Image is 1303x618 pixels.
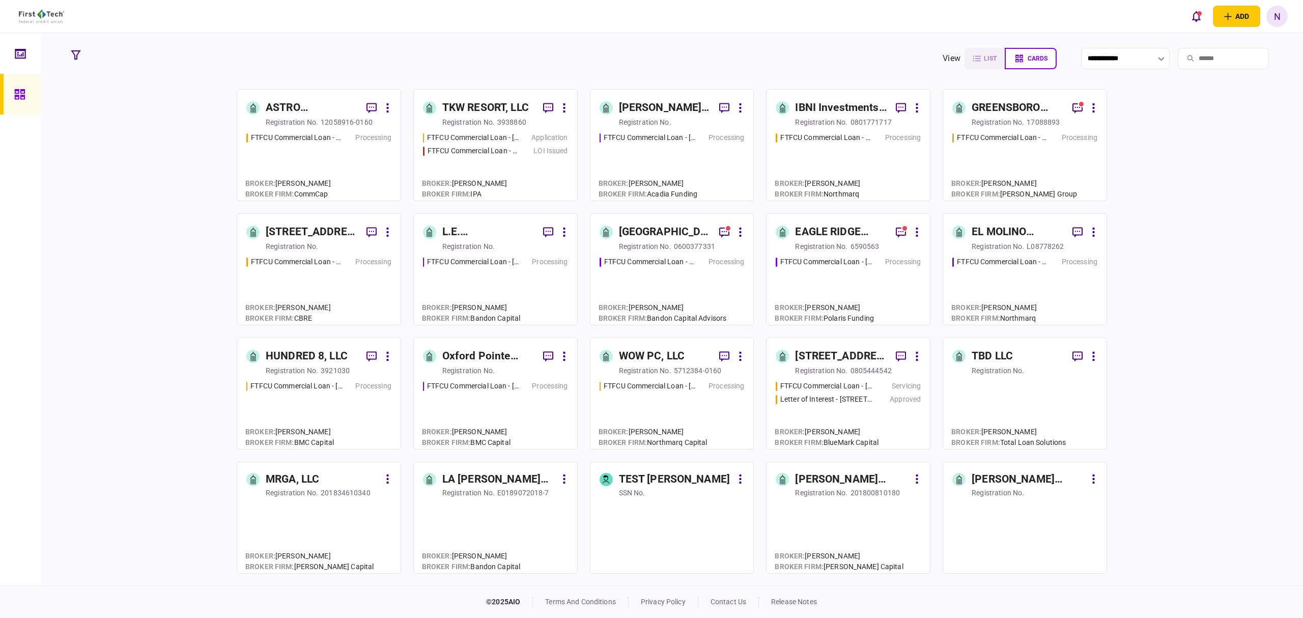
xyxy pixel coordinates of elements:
[775,428,805,436] span: Broker :
[951,178,1077,189] div: [PERSON_NAME]
[355,381,391,391] div: Processing
[943,462,1107,574] a: [PERSON_NAME] Revocable Trustregistration no.
[497,488,549,498] div: E0189072018-7
[245,561,374,572] div: [PERSON_NAME] Capital
[245,563,294,571] span: broker firm :
[1027,117,1060,127] div: 17088893
[422,428,452,436] span: Broker :
[1185,6,1207,27] button: open notifications list
[590,462,754,574] a: TEST [PERSON_NAME]SSN no.
[775,438,824,446] span: broker firm :
[422,314,471,322] span: broker firm :
[266,348,348,364] div: HUNDRED 8, LLC
[775,561,903,572] div: [PERSON_NAME] Capital
[1028,55,1047,62] span: cards
[599,314,647,322] span: broker firm :
[780,257,872,267] div: FTFCU Commercial Loan - 26095 Kestrel Dr Evan Mills NY
[1062,257,1097,267] div: Processing
[427,257,519,267] div: FTFCU Commercial Loan - 25590 Avenue Stafford
[599,427,707,437] div: [PERSON_NAME]
[442,117,495,127] div: registration no.
[972,117,1024,127] div: registration no.
[422,179,452,187] span: Broker :
[619,224,712,240] div: [GEOGRAPHIC_DATA] PASSAIC, LLC
[266,488,318,498] div: registration no.
[943,52,960,65] div: view
[599,302,727,313] div: [PERSON_NAME]
[413,462,578,574] a: LA [PERSON_NAME] LLC.registration no.E0189072018-7Broker:[PERSON_NAME]broker firm:Bandon Capital
[237,89,401,201] a: ASTRO PROPERTIES LLCregistration no.12058916-0160FTFCU Commercial Loan - 1650 S Carbon Ave Price ...
[709,257,744,267] div: Processing
[674,366,722,376] div: 5712384-0160
[972,488,1024,498] div: registration no.
[245,190,294,198] span: broker firm :
[951,303,981,312] span: Broker :
[775,552,805,560] span: Broker :
[619,117,671,127] div: registration no.
[428,146,519,156] div: FTFCU Commercial Loan - 2410 Charleston Highway
[250,381,343,391] div: FTFCU Commercial Loan - 3969 Morse Crossing Columbus
[442,348,535,364] div: Oxford Pointe Partners Ltd.
[599,303,629,312] span: Broker :
[599,428,629,436] span: Broker :
[780,132,872,143] div: FTFCU Commercial Loan - 6 Uvalde Road Houston TX
[775,437,879,448] div: BlueMark Capital
[943,89,1107,201] a: GREENSBORO ESTATES LLCregistration no.17088893FTFCU Commercial Loan - 1770 Allens Circle Greensbo...
[266,100,358,116] div: ASTRO PROPERTIES LLC
[957,132,1049,143] div: FTFCU Commercial Loan - 1770 Allens Circle Greensboro GA
[619,241,671,251] div: registration no.
[355,132,391,143] div: Processing
[422,302,520,313] div: [PERSON_NAME]
[984,55,997,62] span: list
[951,302,1037,313] div: [PERSON_NAME]
[245,179,275,187] span: Broker :
[422,190,471,198] span: broker firm :
[251,257,343,267] div: FTFCU Commercial Loan - 7600 Harpers Green Way Chesterfield
[442,224,535,240] div: L.E. [PERSON_NAME] Properties Inc.
[972,100,1064,116] div: GREENSBORO ESTATES LLC
[237,462,401,574] a: MRGA, LLCregistration no.201834610340Broker:[PERSON_NAME]broker firm:[PERSON_NAME] Capital
[851,241,880,251] div: 6590563
[951,313,1037,324] div: Northmarq
[943,213,1107,325] a: EL MOLINO MOBILE HOME PARK, LLCregistration no.L08778262FTFCU Commercial Loan - 1552 W Miracle Mi...
[885,257,921,267] div: Processing
[422,551,520,561] div: [PERSON_NAME]
[766,89,930,201] a: IBNI Investments, LLCregistration no.0801771717FTFCU Commercial Loan - 6 Uvalde Road Houston TX P...
[965,48,1005,69] button: list
[245,189,331,200] div: CommCap
[599,178,697,189] div: [PERSON_NAME]
[775,189,860,200] div: Northmarq
[619,100,712,116] div: [PERSON_NAME] Regency Partners LLC
[427,381,520,391] div: FTFCU Commercial Loan - 804 Dr Martin Luther King Jr Drive
[709,132,744,143] div: Processing
[951,437,1066,448] div: Total Loan Solutions
[245,314,294,322] span: broker firm :
[851,117,892,127] div: 0801771717
[321,366,350,376] div: 3921030
[442,241,495,251] div: registration no.
[795,348,888,364] div: [STREET_ADDRESS], LLC
[780,394,872,405] div: Letter of Interest - 3711 Chester Avenue Cleveland
[795,471,909,488] div: [PERSON_NAME] COMMONS INVESTMENTS, LLC
[1266,6,1288,27] button: N
[245,551,374,561] div: [PERSON_NAME]
[795,488,847,498] div: registration no.
[245,438,294,446] span: broker firm :
[245,302,331,313] div: [PERSON_NAME]
[590,89,754,201] a: [PERSON_NAME] Regency Partners LLCregistration no.FTFCU Commercial Loan - 6 Dunbar Rd Monticello ...
[711,598,746,606] a: contact us
[1062,132,1097,143] div: Processing
[951,314,1000,322] span: broker firm :
[775,313,874,324] div: Polaris Funding
[590,213,754,325] a: [GEOGRAPHIC_DATA] PASSAIC, LLCregistration no.0600377331FTFCU Commercial Loan - 325 Main Street L...
[442,471,556,488] div: LA [PERSON_NAME] LLC.
[599,313,727,324] div: Bandon Capital Advisors
[795,241,847,251] div: registration no.
[604,132,696,143] div: FTFCU Commercial Loan - 6 Dunbar Rd Monticello NY
[245,313,331,324] div: CBRE
[795,100,888,116] div: IBNI Investments, LLC
[972,224,1064,240] div: EL MOLINO MOBILE HOME PARK, LLC
[957,257,1049,267] div: FTFCU Commercial Loan - 1552 W Miracle Mile Tucson AZ
[497,117,526,127] div: 3938860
